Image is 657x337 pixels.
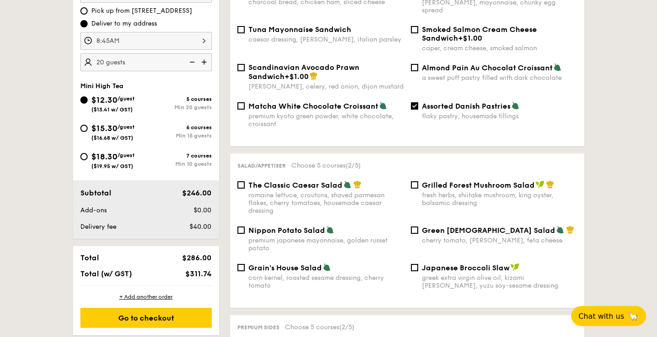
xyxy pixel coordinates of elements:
span: Japanese Broccoli Slaw [422,263,510,272]
span: Total [80,253,99,262]
div: flaky pastry, housemade fillings [422,112,577,120]
span: Scandinavian Avocado Prawn Sandwich [248,63,359,81]
span: Add-ons [80,206,107,214]
div: caesar dressing, [PERSON_NAME], italian parsley [248,36,404,43]
img: icon-vegetarian.fe4039eb.svg [511,101,520,110]
span: Subtotal [80,189,111,197]
span: Chat with us [578,312,624,321]
div: premium kyoto green powder, white chocolate, croissant [248,112,404,128]
input: The Classic Caesar Saladromaine lettuce, croutons, shaved parmesan flakes, cherry tomatoes, house... [237,181,245,189]
div: premium japanese mayonnaise, golden russet potato [248,237,404,252]
span: 🦙 [628,311,639,321]
span: /guest [117,95,135,102]
input: Japanese Broccoli Slawgreek extra virgin olive oil, kizami [PERSON_NAME], yuzu soy-sesame dressing [411,264,418,271]
span: Nippon Potato Salad [248,226,325,235]
input: $15.30/guest($16.68 w/ GST)6 coursesMin 15 guests [80,125,88,132]
img: icon-vegetarian.fe4039eb.svg [553,63,562,71]
span: Choose 5 courses [285,323,354,331]
span: +$1.00 [458,34,482,42]
input: Matcha White Chocolate Croissantpremium kyoto green powder, white chocolate, croissant [237,102,245,110]
input: Grain's House Saladcorn kernel, roasted sesame dressing, cherry tomato [237,264,245,271]
input: Pick up from [STREET_ADDRESS] [80,7,88,15]
img: icon-vegetarian.fe4039eb.svg [556,226,564,234]
div: 7 courses [146,153,212,159]
input: Assorted Danish Pastriesflaky pastry, housemade fillings [411,102,418,110]
input: Nippon Potato Saladpremium japanese mayonnaise, golden russet potato [237,226,245,234]
div: romaine lettuce, croutons, shaved parmesan flakes, cherry tomatoes, housemade caesar dressing [248,191,404,215]
span: $246.00 [182,189,211,197]
img: icon-vegan.f8ff3823.svg [510,263,520,271]
span: ($13.41 w/ GST) [91,106,133,113]
span: Matcha White Chocolate Croissant [248,102,378,111]
input: Scandinavian Avocado Prawn Sandwich+$1.00[PERSON_NAME], celery, red onion, dijon mustard [237,64,245,71]
div: Go to checkout [80,308,212,328]
img: icon-vegetarian.fe4039eb.svg [326,226,334,234]
span: +$1.00 [284,72,309,81]
span: Salad/Appetiser [237,163,286,169]
div: Min 10 guests [146,161,212,167]
span: $0.00 [194,206,211,214]
input: Number of guests [80,53,212,71]
img: icon-vegetarian.fe4039eb.svg [379,101,387,110]
span: (2/5) [339,323,354,331]
span: Tuna Mayonnaise Sandwich [248,25,351,34]
div: corn kernel, roasted sesame dressing, cherry tomato [248,274,404,290]
input: Grilled Forest Mushroom Saladfresh herbs, shiitake mushroom, king oyster, balsamic dressing [411,181,418,189]
div: 6 courses [146,124,212,131]
span: ($19.95 w/ GST) [91,163,133,169]
span: Green [DEMOGRAPHIC_DATA] Salad [422,226,555,235]
input: $18.30/guest($19.95 w/ GST)7 coursesMin 10 guests [80,153,88,160]
div: a sweet puff pastry filled with dark chocolate [422,74,577,82]
div: Min 15 guests [146,132,212,139]
span: $15.30 [91,123,117,133]
span: $12.30 [91,95,117,105]
div: 5 courses [146,96,212,102]
img: icon-chef-hat.a58ddaea.svg [310,72,318,80]
div: + Add another order [80,293,212,300]
input: Green [DEMOGRAPHIC_DATA] Saladcherry tomato, [PERSON_NAME], feta cheese [411,226,418,234]
div: Min 20 guests [146,104,212,111]
span: /guest [117,152,135,158]
span: Almond Pain Au Chocolat Croissant [422,63,552,72]
span: Delivery fee [80,223,116,231]
span: Deliver to my address [91,19,157,28]
img: icon-chef-hat.a58ddaea.svg [546,180,554,189]
div: [PERSON_NAME], celery, red onion, dijon mustard [248,83,404,90]
button: Chat with us🦙 [571,306,646,326]
span: Smoked Salmon Cream Cheese Sandwich [422,25,537,42]
input: Almond Pain Au Chocolat Croissanta sweet puff pastry filled with dark chocolate [411,64,418,71]
div: fresh herbs, shiitake mushroom, king oyster, balsamic dressing [422,191,577,207]
span: The Classic Caesar Salad [248,181,342,190]
img: icon-reduce.1d2dbef1.svg [184,53,198,71]
span: Total (w/ GST) [80,269,132,278]
img: icon-chef-hat.a58ddaea.svg [566,226,574,234]
span: Assorted Danish Pastries [422,102,510,111]
input: Event time [80,32,212,50]
div: caper, cream cheese, smoked salmon [422,44,577,52]
span: Choose 5 courses [291,162,361,169]
img: icon-chef-hat.a58ddaea.svg [353,180,362,189]
input: Deliver to my address [80,20,88,27]
img: icon-vegetarian.fe4039eb.svg [323,263,331,271]
span: (2/5) [346,162,361,169]
span: Premium sides [237,324,279,331]
span: Mini High Tea [80,82,123,90]
input: $12.30/guest($13.41 w/ GST)5 coursesMin 20 guests [80,96,88,104]
div: cherry tomato, [PERSON_NAME], feta cheese [422,237,577,244]
img: icon-add.58712e84.svg [198,53,212,71]
span: $40.00 [189,223,211,231]
img: icon-vegetarian.fe4039eb.svg [343,180,352,189]
span: /guest [117,124,135,130]
span: Grilled Forest Mushroom Salad [422,181,535,190]
span: $286.00 [182,253,211,262]
input: Tuna Mayonnaise Sandwichcaesar dressing, [PERSON_NAME], italian parsley [237,26,245,33]
span: Grain's House Salad [248,263,322,272]
span: $311.74 [185,269,211,278]
div: greek extra virgin olive oil, kizami [PERSON_NAME], yuzu soy-sesame dressing [422,274,577,290]
img: icon-vegan.f8ff3823.svg [536,180,545,189]
span: Pick up from [STREET_ADDRESS] [91,6,192,16]
span: ($16.68 w/ GST) [91,135,133,141]
input: Smoked Salmon Cream Cheese Sandwich+$1.00caper, cream cheese, smoked salmon [411,26,418,33]
span: $18.30 [91,152,117,162]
